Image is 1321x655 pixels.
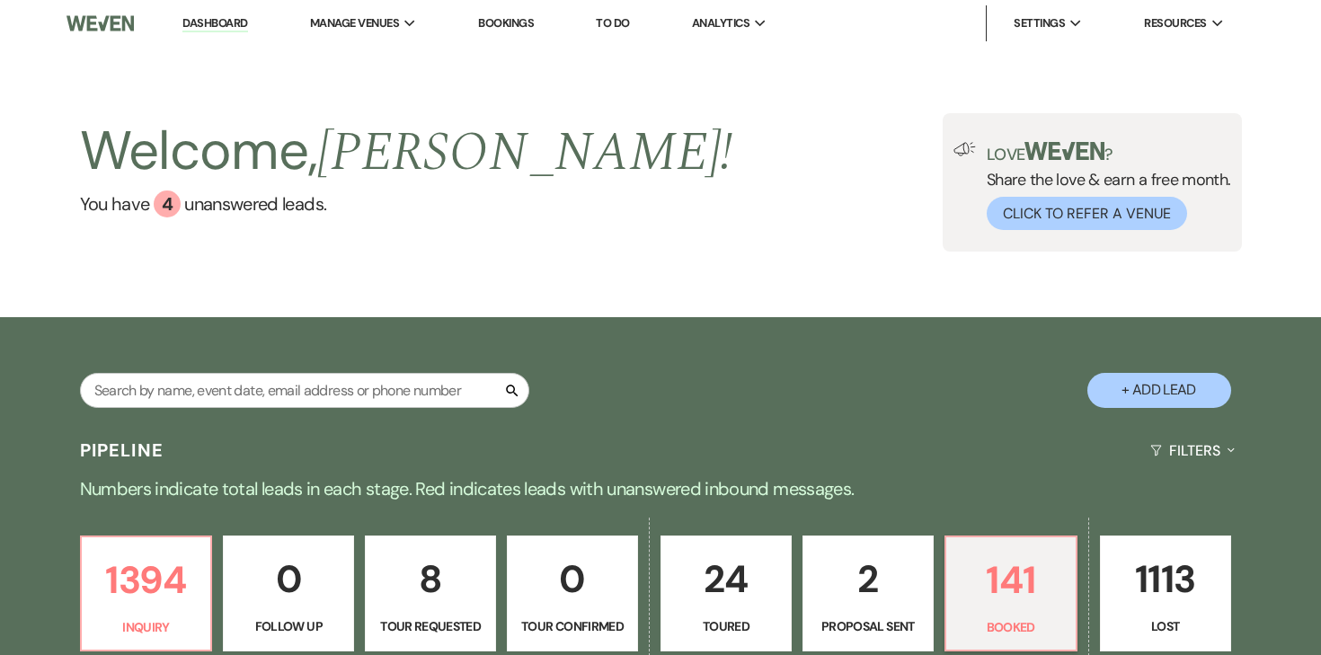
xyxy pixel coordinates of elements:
p: 1113 [1112,549,1219,609]
a: 2Proposal Sent [802,536,934,652]
p: Numbers indicate total leads in each stage. Red indicates leads with unanswered inbound messages. [13,474,1308,503]
p: Inquiry [93,617,200,637]
a: 24Toured [660,536,792,652]
a: 141Booked [944,536,1077,652]
input: Search by name, event date, email address or phone number [80,373,529,408]
h2: Welcome, [80,113,733,190]
button: + Add Lead [1087,373,1231,408]
p: 0 [519,549,626,609]
span: Manage Venues [310,14,399,32]
p: Toured [672,616,780,636]
img: weven-logo-green.svg [1024,142,1104,160]
button: Click to Refer a Venue [987,197,1187,230]
p: Booked [957,617,1065,637]
a: 1394Inquiry [80,536,213,652]
p: Proposal Sent [814,616,922,636]
a: 0Follow Up [223,536,354,652]
p: 0 [235,549,342,609]
p: Lost [1112,616,1219,636]
img: Weven Logo [66,4,134,42]
p: 2 [814,549,922,609]
a: Dashboard [182,15,247,32]
p: 1394 [93,550,200,610]
a: 0Tour Confirmed [507,536,638,652]
img: loud-speaker-illustration.svg [953,142,976,156]
p: Tour Confirmed [519,616,626,636]
p: Love ? [987,142,1231,163]
a: Bookings [478,15,534,31]
span: Settings [1014,14,1065,32]
p: Follow Up [235,616,342,636]
p: 24 [672,549,780,609]
a: 1113Lost [1100,536,1231,652]
span: Resources [1144,14,1206,32]
button: Filters [1143,427,1241,474]
span: [PERSON_NAME] ! [317,111,732,194]
a: You have 4 unanswered leads. [80,190,733,217]
h3: Pipeline [80,438,164,463]
div: 4 [154,190,181,217]
span: Analytics [692,14,749,32]
p: 8 [377,549,484,609]
p: 141 [957,550,1065,610]
p: Tour Requested [377,616,484,636]
a: To Do [596,15,629,31]
div: Share the love & earn a free month. [976,142,1231,230]
a: 8Tour Requested [365,536,496,652]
